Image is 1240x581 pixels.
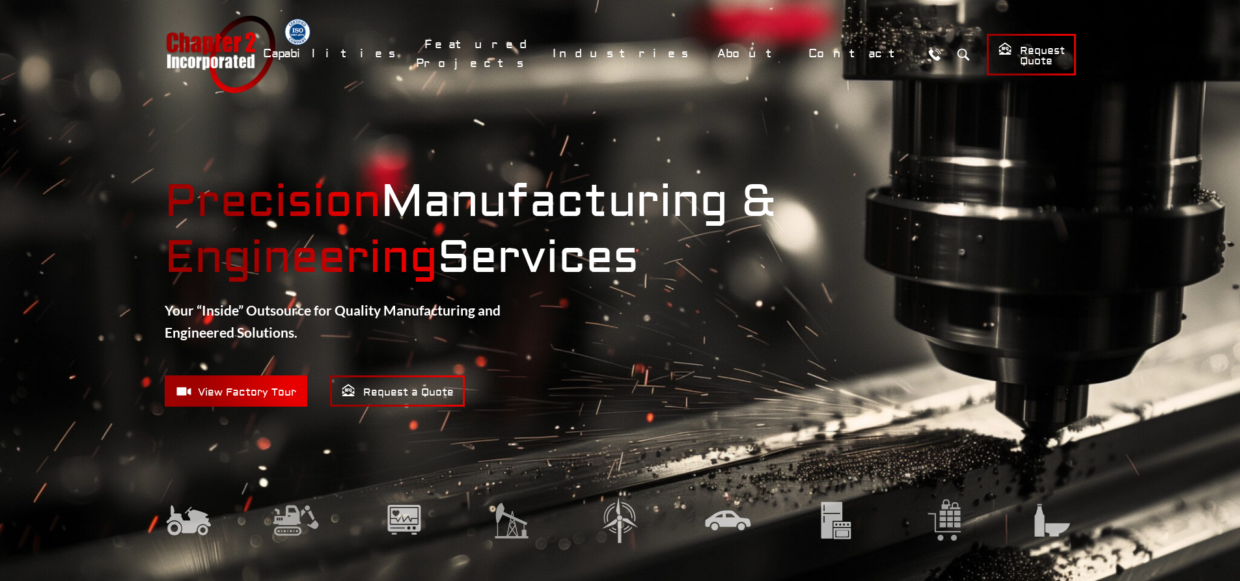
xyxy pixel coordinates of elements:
a: Industries [544,40,702,68]
strong: Manufacturing & Services [165,174,1076,286]
a: Chapter 2 Incorporated [165,16,275,93]
button: Search [952,42,976,66]
a: Request a Quote [330,375,465,407]
a: Capabilities [255,40,409,68]
a: Request Quote [987,34,1076,75]
a: Featured Projects [416,31,538,77]
strong: Your “Inside” Outsource for Quality Manufacturing and Engineered Solutions. [165,302,501,340]
span: Request Quote [998,42,1065,68]
span: View Factory Tour [176,383,296,399]
a: Contact [800,40,916,68]
mark: Engineering [165,230,437,286]
a: View Factory Tour [165,375,307,407]
span: Request a Quote [341,383,454,399]
mark: Precision [165,174,381,230]
a: About [709,40,793,68]
a: Call Us [923,42,947,66]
